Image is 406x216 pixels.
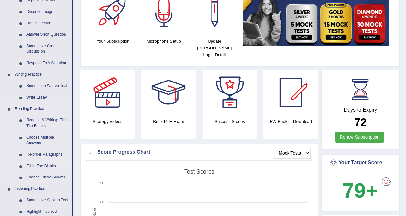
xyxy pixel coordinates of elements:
[23,29,72,40] a: Answer Short Question
[100,200,104,204] text: 60
[203,118,257,125] h4: Success Stories
[23,149,72,160] a: Re-order Paragraphs
[329,107,392,113] h4: Days to Expiry
[329,158,392,168] div: Your Target Score
[23,57,72,69] a: Respond To A Situation
[23,18,72,29] a: Re-tell Lecture
[263,118,318,125] h4: EW Booklet Download
[354,116,367,128] b: 72
[100,181,104,185] text: 90
[91,38,135,45] h4: Your Subscription
[342,179,378,202] b: 79+
[335,132,384,143] a: Renew Subscription
[23,132,72,149] a: Choose Multiple Answers
[23,172,72,183] a: Choose Single Answer
[23,194,72,206] a: Summarize Spoken Text
[23,6,72,18] a: Describe Image
[23,80,72,92] a: Summarize Written Text
[192,38,237,58] h4: Update [PERSON_NAME] Login Detail
[23,115,72,132] a: Reading & Writing: Fill In The Blanks
[12,183,72,195] a: Listening Practice
[23,40,72,57] a: Summarize Group Discussion
[23,160,72,172] a: Fill In The Blanks
[141,118,196,125] h4: Book PTE Exam
[23,92,72,103] a: Write Essay
[80,118,135,125] h4: Strategy Videos
[184,168,214,175] tspan: Test scores
[12,103,72,115] a: Reading Practice
[88,148,311,157] div: Score Progress Chart
[12,69,72,81] a: Writing Practice
[142,38,186,45] h4: Microphone Setup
